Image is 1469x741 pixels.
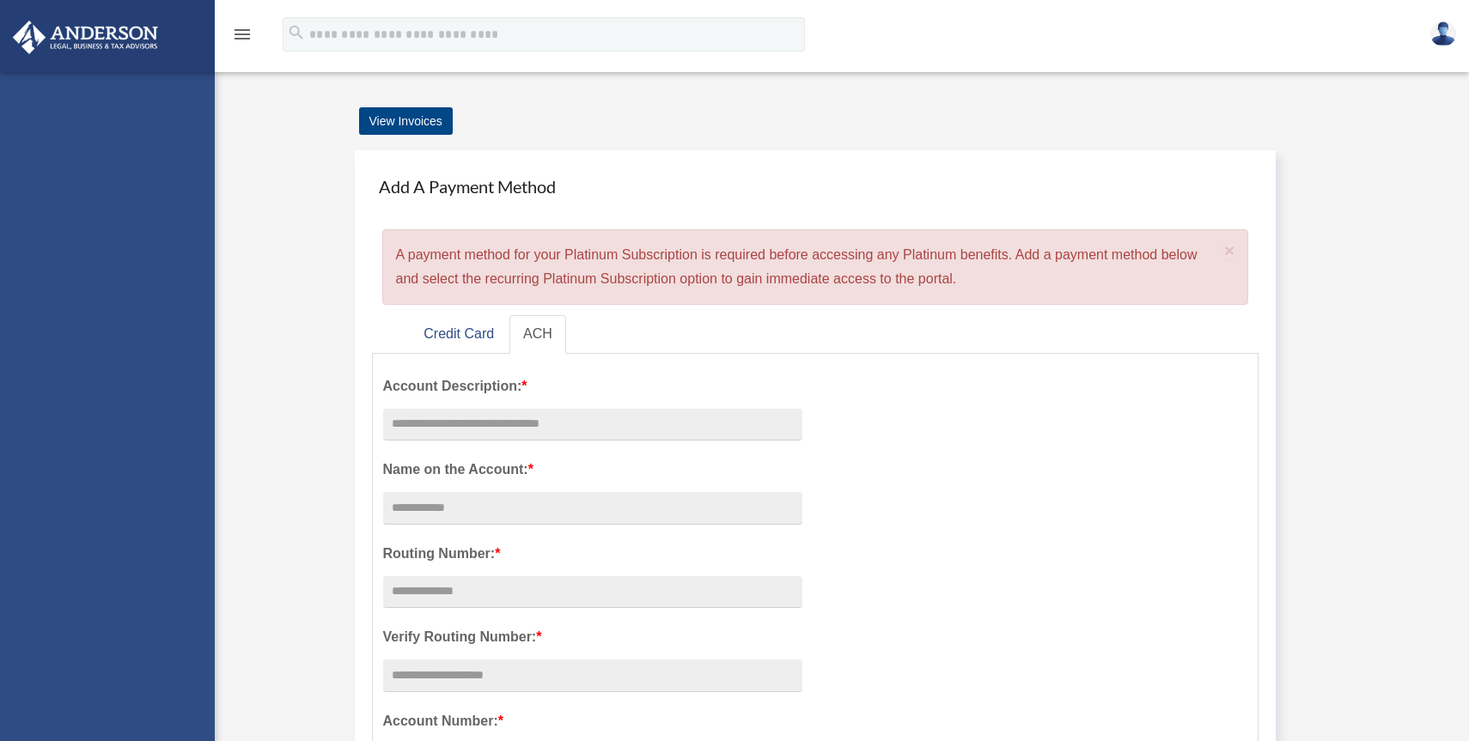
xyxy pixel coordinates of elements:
a: ACH [509,315,566,354]
label: Account Description: [383,374,802,398]
i: menu [232,24,253,45]
a: View Invoices [359,107,453,135]
img: Anderson Advisors Platinum Portal [8,21,163,54]
label: Name on the Account: [383,458,802,482]
span: × [1224,240,1235,260]
img: User Pic [1430,21,1456,46]
a: Credit Card [410,315,508,354]
button: Close [1224,241,1235,259]
label: Account Number: [383,709,802,733]
div: A payment method for your Platinum Subscription is required before accessing any Platinum benefit... [382,229,1249,305]
h4: Add A Payment Method [372,167,1259,205]
label: Routing Number: [383,542,802,566]
a: menu [232,30,253,45]
i: search [287,23,306,42]
label: Verify Routing Number: [383,625,802,649]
